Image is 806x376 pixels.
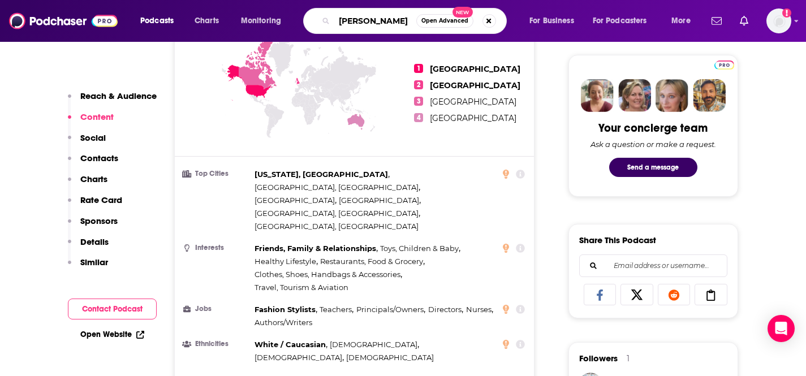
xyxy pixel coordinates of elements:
[80,236,109,247] p: Details
[782,8,791,18] svg: Add a profile image
[255,338,327,351] span: ,
[255,209,419,218] span: [GEOGRAPHIC_DATA], [GEOGRAPHIC_DATA]
[735,11,753,31] a: Show notifications dropdown
[80,215,118,226] p: Sponsors
[320,303,354,316] span: ,
[80,111,114,122] p: Content
[255,270,400,279] span: Clothes, Shoes, Handbags & Accessories
[195,13,219,29] span: Charts
[68,90,157,111] button: Reach & Audience
[80,132,106,143] p: Social
[466,303,493,316] span: ,
[589,255,718,276] input: Email address or username...
[766,8,791,33] img: User Profile
[414,97,423,106] span: 3
[255,351,344,364] span: ,
[68,215,118,236] button: Sponsors
[768,315,795,342] div: Open Intercom Messenger
[356,303,425,316] span: ,
[68,299,157,319] button: Contact Podcast
[255,168,390,181] span: ,
[241,13,281,29] span: Monitoring
[255,244,376,253] span: Friends, Family & Relationships
[255,340,326,349] span: White / Caucasian
[579,254,727,277] div: Search followers
[421,18,468,24] span: Open Advanced
[68,236,109,257] button: Details
[598,121,708,135] div: Your concierge team
[339,194,421,207] span: ,
[714,59,734,70] a: Pro website
[414,113,423,122] span: 4
[68,111,114,132] button: Content
[255,305,316,314] span: Fashion Stylists
[416,14,473,28] button: Open AdvancedNew
[68,132,106,153] button: Social
[414,64,423,73] span: 1
[585,12,663,30] button: open menu
[80,195,122,205] p: Rate Card
[68,153,118,174] button: Contacts
[255,196,335,205] span: [GEOGRAPHIC_DATA]
[132,12,188,30] button: open menu
[656,79,688,112] img: Jules Profile
[579,235,656,245] h3: Share This Podcast
[255,170,388,179] span: [US_STATE], [GEOGRAPHIC_DATA]
[184,305,250,313] h3: Jobs
[430,80,520,90] span: [GEOGRAPHIC_DATA]
[591,140,716,149] div: Ask a question or make a request.
[320,305,352,314] span: Teachers
[346,353,434,362] span: [DEMOGRAPHIC_DATA]
[255,303,317,316] span: ,
[184,244,250,252] h3: Interests
[521,12,588,30] button: open menu
[627,353,630,364] div: 1
[320,257,423,266] span: Restaurants, Food & Grocery
[80,257,108,267] p: Similar
[356,305,424,314] span: Principals/Owners
[68,195,122,215] button: Rate Card
[80,330,144,339] a: Open Website
[693,79,726,112] img: Jon Profile
[9,10,118,32] img: Podchaser - Follow, Share and Rate Podcasts
[766,8,791,33] button: Show profile menu
[529,13,574,29] span: For Business
[609,158,697,177] button: Send a message
[80,174,107,184] p: Charts
[233,12,296,30] button: open menu
[380,242,460,255] span: ,
[140,13,174,29] span: Podcasts
[584,284,617,305] a: Share on Facebook
[428,305,462,314] span: Directors
[380,244,459,253] span: Toys, Children & Baby
[255,181,420,194] span: ,
[255,242,378,255] span: ,
[80,153,118,163] p: Contacts
[452,7,473,18] span: New
[255,194,337,207] span: ,
[695,284,727,305] a: Copy Link
[68,257,108,278] button: Similar
[658,284,691,305] a: Share on Reddit
[255,222,419,231] span: [GEOGRAPHIC_DATA], [GEOGRAPHIC_DATA]
[428,303,463,316] span: ,
[707,11,726,31] a: Show notifications dropdown
[184,170,250,178] h3: Top Cities
[255,283,348,292] span: Travel, Tourism & Aviation
[80,90,157,101] p: Reach & Audience
[414,80,423,89] span: 2
[466,305,492,314] span: Nurses
[187,12,226,30] a: Charts
[255,353,342,362] span: [DEMOGRAPHIC_DATA]
[330,338,419,351] span: ,
[255,255,318,268] span: ,
[339,196,419,205] span: [GEOGRAPHIC_DATA]
[255,183,419,192] span: [GEOGRAPHIC_DATA], [GEOGRAPHIC_DATA]
[593,13,647,29] span: For Podcasters
[620,284,653,305] a: Share on X/Twitter
[255,207,420,220] span: ,
[579,353,618,364] span: Followers
[430,64,520,74] span: [GEOGRAPHIC_DATA]
[430,113,516,123] span: [GEOGRAPHIC_DATA]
